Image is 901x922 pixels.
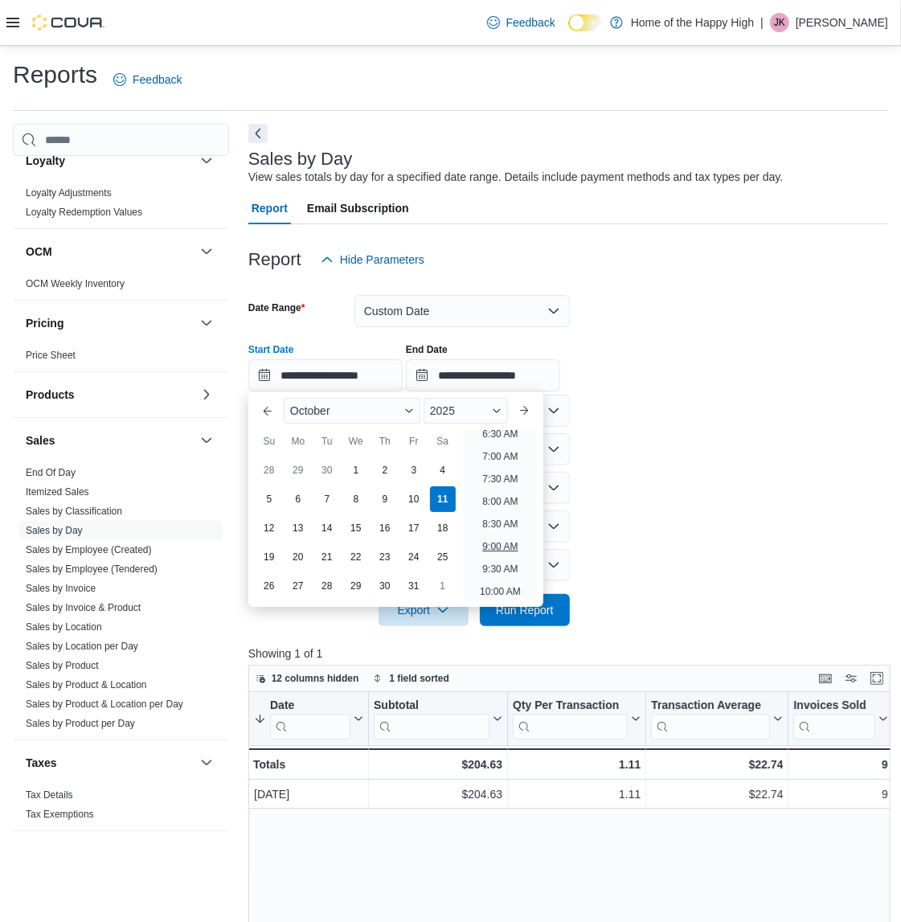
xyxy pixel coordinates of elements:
[651,785,783,805] div: $22.74
[248,301,305,314] label: Date Range
[651,755,783,774] div: $22.74
[26,563,158,576] span: Sales by Employee (Tendered)
[388,594,459,626] span: Export
[26,244,194,260] button: OCM
[307,192,409,224] span: Email Subscription
[256,515,282,541] div: day-12
[770,13,789,32] div: Joshua Kirkham
[816,669,835,688] button: Keyboard shortcuts
[379,594,469,626] button: Export
[430,515,456,541] div: day-18
[372,457,398,483] div: day-2
[867,669,887,688] button: Enter fullscreen
[343,428,369,454] div: We
[26,350,76,361] a: Price Sheet
[774,13,785,32] span: JK
[354,295,570,327] button: Custom Date
[13,59,97,91] h1: Reports
[430,428,456,454] div: Sa
[256,544,282,570] div: day-19
[374,699,489,714] div: Subtotal
[13,463,229,740] div: Sales
[197,313,216,333] button: Pricing
[26,432,194,449] button: Sales
[506,14,555,31] span: Feedback
[26,789,73,801] a: Tax Details
[26,601,141,614] span: Sales by Invoice & Product
[26,244,52,260] h3: OCM
[372,428,398,454] div: Th
[26,486,89,498] span: Itemized Sales
[248,150,353,169] h3: Sales by Day
[26,432,55,449] h3: Sales
[406,343,448,356] label: End Date
[401,428,427,454] div: Fr
[547,404,560,417] button: Open list of options
[26,582,96,595] span: Sales by Invoice
[32,14,104,31] img: Cova
[430,486,456,512] div: day-11
[26,659,99,672] span: Sales by Product
[547,443,560,456] button: Open list of options
[290,404,330,417] span: October
[651,699,770,740] div: Transaction Average
[430,457,456,483] div: day-4
[285,457,311,483] div: day-29
[255,398,281,424] button: Previous Month
[842,669,861,688] button: Display options
[26,467,76,478] a: End Of Day
[197,242,216,261] button: OCM
[406,359,560,391] input: Press the down key to open a popover containing a calendar.
[372,486,398,512] div: day-9
[430,544,456,570] div: day-25
[248,250,301,269] h3: Report
[476,469,524,489] li: 7:30 AM
[26,583,96,594] a: Sales by Invoice
[374,785,502,805] div: $204.63
[256,573,282,599] div: day-26
[248,124,268,143] button: Next
[26,621,102,633] span: Sales by Location
[248,343,294,356] label: Start Date
[473,582,527,601] li: 10:00 AM
[631,13,754,32] p: Home of the Happy High
[568,14,602,31] input: Dark Mode
[367,669,456,688] button: 1 field sorted
[793,699,887,740] button: Invoices Sold
[133,72,182,88] span: Feedback
[26,641,138,652] a: Sales by Location per Day
[401,486,427,512] div: day-10
[107,64,188,96] a: Feedback
[197,151,216,170] button: Loyalty
[372,544,398,570] div: day-23
[197,431,216,450] button: Sales
[343,573,369,599] div: day-29
[254,699,363,740] button: Date
[793,755,887,774] div: 9
[285,544,311,570] div: day-20
[26,660,99,671] a: Sales by Product
[26,506,122,517] a: Sales by Classification
[793,699,874,714] div: Invoices Sold
[26,717,135,730] span: Sales by Product per Day
[513,785,641,805] div: 1.11
[26,524,83,537] span: Sales by Day
[26,486,89,498] a: Itemized Sales
[343,457,369,483] div: day-1
[496,602,554,618] span: Run Report
[26,544,152,555] a: Sales by Employee (Created)
[513,755,641,774] div: 1.11
[374,755,502,774] div: $204.63
[314,428,340,454] div: Tu
[26,206,142,219] span: Loyalty Redemption Values
[374,699,502,740] button: Subtotal
[26,153,65,169] h3: Loyalty
[401,515,427,541] div: day-17
[255,456,457,600] div: October, 2025
[430,404,455,417] span: 2025
[252,192,288,224] span: Report
[13,183,229,228] div: Loyalty
[480,594,570,626] button: Run Report
[26,679,147,690] a: Sales by Product & Location
[285,428,311,454] div: Mo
